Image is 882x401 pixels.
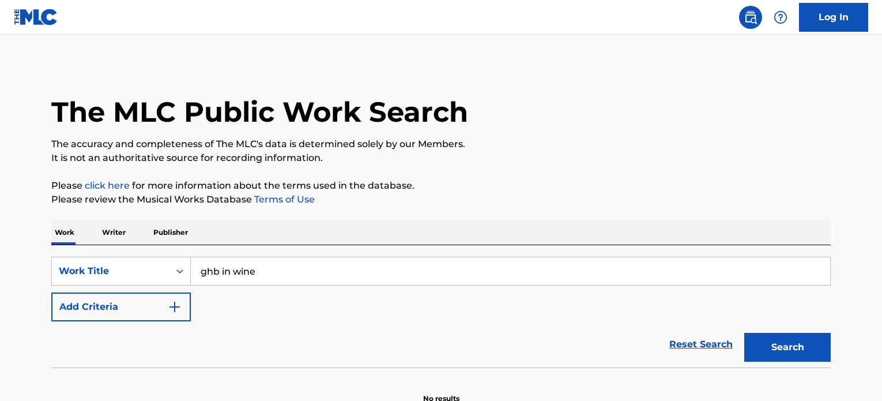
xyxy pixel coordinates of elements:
a: click here [85,180,130,191]
a: Terms of Use [252,194,315,205]
img: help [774,10,787,24]
img: 9d2ae6d4665cec9f34b9.svg [168,300,182,314]
div: Work Title [59,264,163,278]
a: Log In [799,3,868,32]
p: Writer [99,220,129,245]
h1: The MLC Public Work Search [51,95,468,129]
form: Search Form [51,257,831,368]
img: MLC Logo [14,9,58,25]
p: Please review the Musical Works Database [51,193,831,207]
div: Help [769,6,792,29]
img: search [744,10,757,24]
p: Publisher [150,220,191,245]
button: Search [744,333,831,362]
p: Work [51,220,78,245]
p: Please for more information about the terms used in the database. [51,179,831,193]
a: Reset Search [664,332,738,357]
button: Add Criteria [51,293,191,321]
a: Public Search [739,6,762,29]
p: The accuracy and completeness of The MLC's data is determined solely by our Members. [51,137,831,151]
p: It is not an authoritative source for recording information. [51,151,831,165]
